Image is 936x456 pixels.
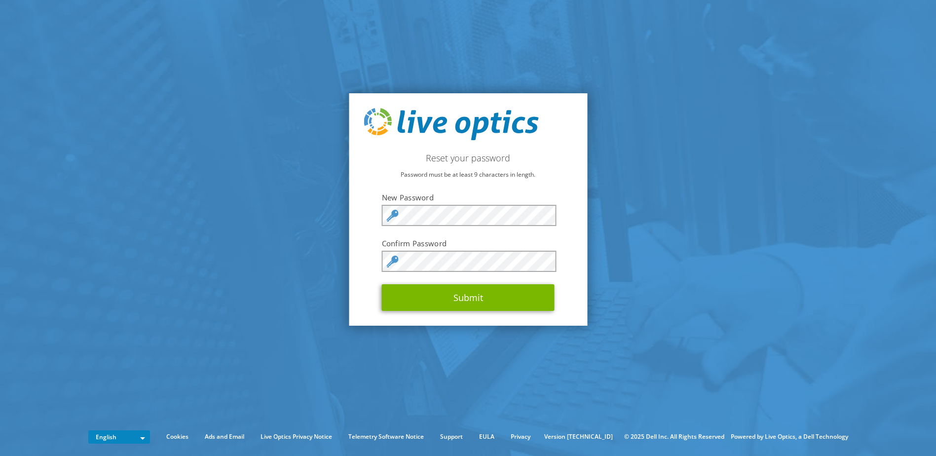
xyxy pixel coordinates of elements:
[364,169,572,180] p: Password must be at least 9 characters in length.
[364,108,538,141] img: live_optics_svg.svg
[539,431,618,442] li: Version [TECHNICAL_ID]
[731,431,848,442] li: Powered by Live Optics, a Dell Technology
[503,431,538,442] a: Privacy
[382,192,555,202] label: New Password
[619,431,729,442] li: © 2025 Dell Inc. All Rights Reserved
[382,238,555,248] label: Confirm Password
[364,152,572,163] h2: Reset your password
[253,431,339,442] a: Live Optics Privacy Notice
[197,431,252,442] a: Ads and Email
[472,431,502,442] a: EULA
[433,431,470,442] a: Support
[341,431,431,442] a: Telemetry Software Notice
[382,284,555,311] button: Submit
[159,431,196,442] a: Cookies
